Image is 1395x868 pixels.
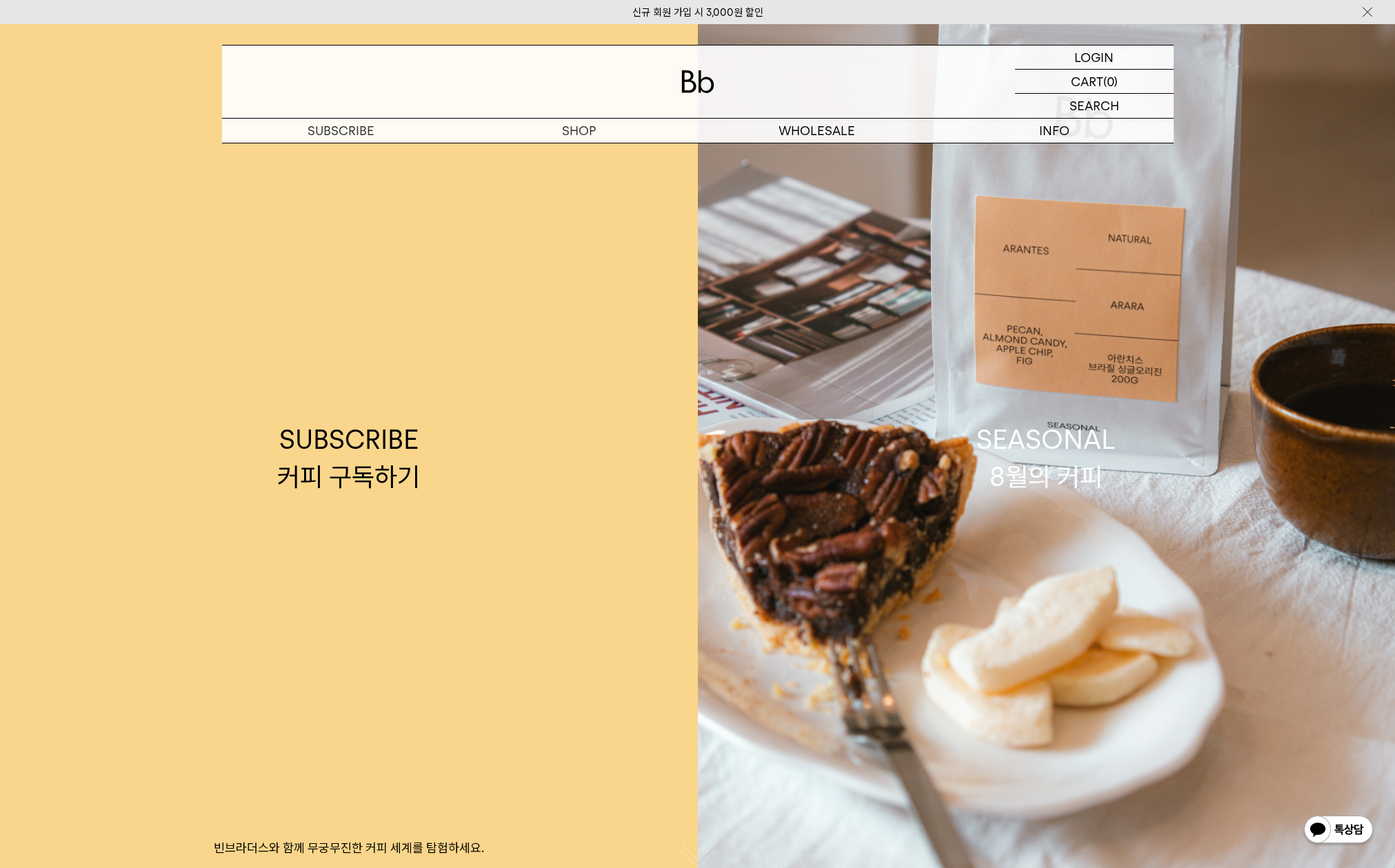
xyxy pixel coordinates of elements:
[936,119,1174,143] p: INFO
[460,119,698,143] a: SHOP
[277,421,420,494] div: SUBSCRIBE 커피 구독하기
[632,6,763,19] a: 신규 회원 가입 시 3,000원 할인
[1303,814,1374,847] img: 카카오톡 채널 1:1 채팅 버튼
[681,70,714,93] img: 로고
[1071,70,1103,93] p: CART
[1103,70,1118,93] p: (0)
[698,119,936,143] p: WHOLESALE
[1074,46,1114,69] p: LOGIN
[1070,94,1119,118] p: SEARCH
[1015,46,1174,70] a: LOGIN
[1015,70,1174,94] a: CART (0)
[222,119,460,143] a: SUBSCRIBE
[976,421,1116,494] div: SEASONAL 8월의 커피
